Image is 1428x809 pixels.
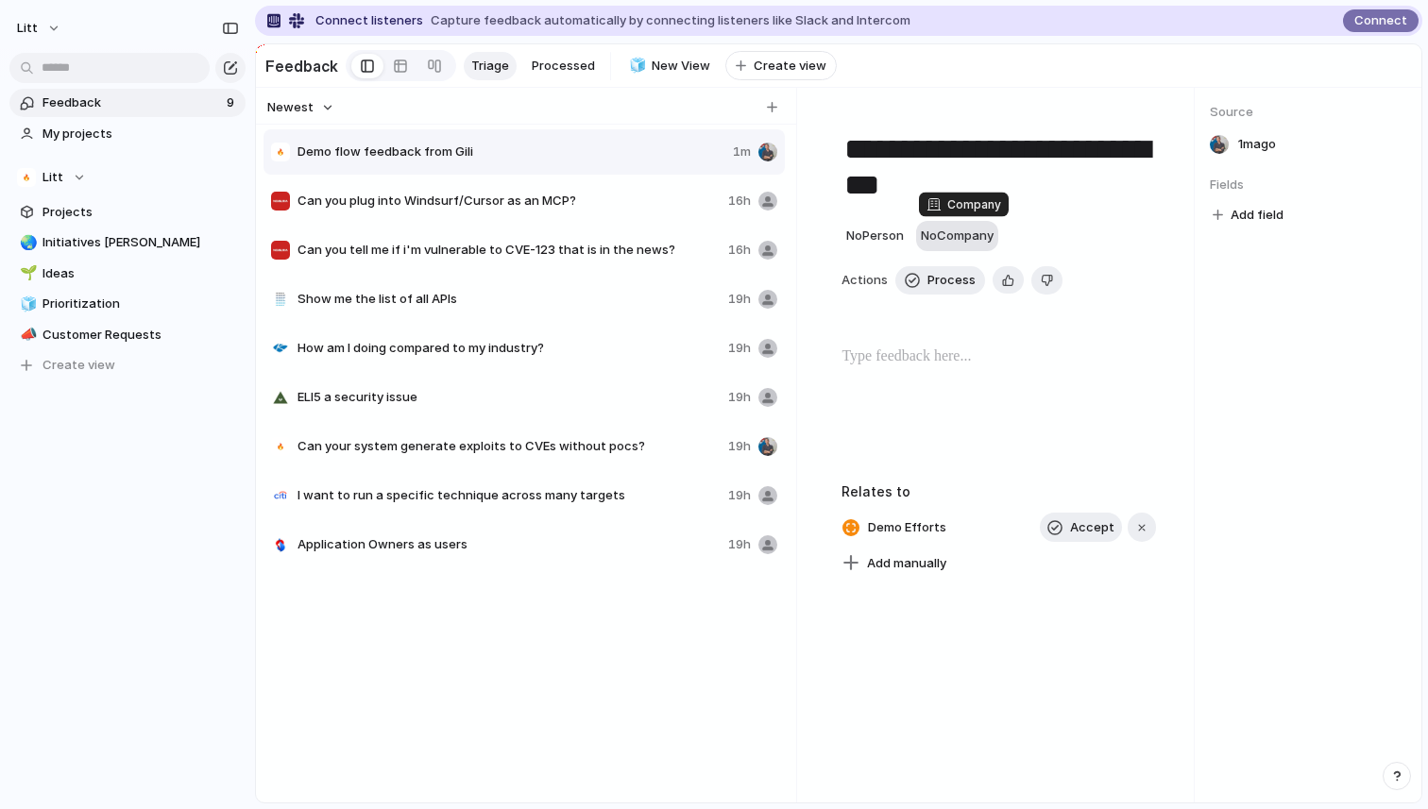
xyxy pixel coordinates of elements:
span: Capture feedback automatically by connecting listeners like Slack and Intercom [431,11,910,30]
div: 🧊 [20,294,33,315]
button: NoPerson [841,221,909,251]
a: 🌏Initiatives [PERSON_NAME] [9,228,246,257]
button: Newest [264,95,337,120]
span: Create view [754,57,826,76]
span: New View [652,57,710,76]
span: Application Owners as users [297,535,721,554]
span: Triage [471,57,509,76]
a: 🧊New View [619,52,718,80]
button: Create view [725,51,837,81]
button: Litt [8,13,71,43]
span: Can you tell me if i'm vulnerable to CVE-123 that is in the news? [297,241,721,260]
a: Triage [464,52,517,80]
span: Can you plug into Windsurf/Cursor as an MCP? [297,192,721,211]
a: Processed [524,52,603,80]
span: Litt [17,19,38,38]
span: Add manually [867,554,946,573]
span: 19h [728,290,751,309]
span: Feedback [42,93,221,112]
button: 🌱 [17,264,36,283]
span: Ideas [42,264,239,283]
span: 19h [728,535,751,554]
span: Demo Efforts [862,514,952,541]
span: No Person [846,228,904,243]
span: Can your system generate exploits to CVEs without pocs? [297,437,721,456]
span: Process [927,271,976,290]
span: Company [947,196,1001,213]
span: Prioritization [42,295,239,313]
a: 🧊Prioritization [9,290,246,318]
div: 📣 [20,324,33,346]
span: Demo flow feedback from Gili [297,143,725,161]
span: 1m [733,143,751,161]
button: 🧊 [626,57,645,76]
button: NoCompany [916,221,998,251]
button: 📣 [17,326,36,345]
span: Source [1210,103,1406,122]
span: How am I doing compared to my industry? [297,339,721,358]
button: Connect [1343,9,1419,32]
div: 🌱 [20,262,33,284]
span: Litt [42,168,63,187]
button: Process [895,266,985,295]
button: Add manually [835,550,954,577]
span: I want to run a specific technique across many targets [297,486,721,505]
a: 🌱Ideas [9,260,246,288]
button: 🧊 [17,295,36,313]
span: 9 [227,93,238,112]
span: Create view [42,356,115,375]
button: Litt [9,163,246,192]
span: 16h [728,241,751,260]
span: My projects [42,125,239,143]
a: Projects [9,198,246,227]
a: Feedback9 [9,89,246,117]
span: 19h [728,437,751,456]
a: My projects [9,120,246,148]
span: Connect listeners [315,11,423,30]
span: Projects [42,203,239,222]
span: No Company [921,228,994,243]
span: 19h [728,486,751,505]
span: Add field [1231,206,1283,225]
button: Create view [9,351,246,379]
span: Fields [1210,176,1406,194]
span: 1m ago [1238,135,1276,154]
span: Newest [267,98,314,117]
button: Add field [1210,203,1286,228]
div: 🧊 [629,55,642,76]
span: Processed [532,57,595,76]
span: 19h [728,388,751,407]
span: Show me the list of all APIs [297,290,721,309]
button: Delete [1031,266,1062,295]
a: 📣Customer Requests [9,321,246,349]
span: ELI5 a security issue [297,388,721,407]
span: Actions [841,271,888,290]
span: Customer Requests [42,326,239,345]
button: Accept [1040,513,1122,543]
span: Accept [1070,518,1114,537]
div: 🌏 [20,232,33,254]
span: Initiatives [PERSON_NAME] [42,233,239,252]
h3: Relates to [841,481,1156,501]
span: 16h [728,192,751,211]
h2: Feedback [265,55,338,77]
span: Connect [1354,11,1407,30]
button: 🌏 [17,233,36,252]
span: 19h [728,339,751,358]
